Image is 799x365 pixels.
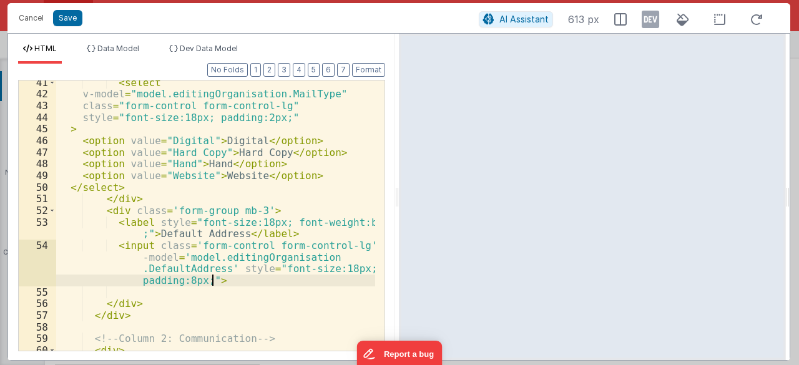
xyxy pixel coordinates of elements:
div: 53 [19,217,56,240]
div: 51 [19,193,56,205]
span: 613 px [568,12,599,27]
button: 7 [337,63,350,77]
div: 46 [19,135,56,147]
div: 50 [19,182,56,193]
div: 44 [19,112,56,124]
button: 6 [322,63,335,77]
button: No Folds [207,63,248,77]
div: 45 [19,123,56,135]
button: 4 [293,63,305,77]
div: 48 [19,158,56,170]
div: 49 [19,170,56,182]
div: 43 [19,100,56,112]
button: 3 [278,63,290,77]
button: 2 [263,63,275,77]
span: AI Assistant [499,14,549,24]
div: 59 [19,333,56,344]
div: 56 [19,298,56,309]
div: 54 [19,240,56,286]
button: 5 [308,63,320,77]
span: Data Model [97,44,139,53]
button: AI Assistant [479,11,553,27]
div: 41 [19,77,56,89]
div: 47 [19,147,56,158]
button: 1 [250,63,261,77]
span: HTML [34,44,57,53]
div: 57 [19,309,56,321]
span: Dev Data Model [180,44,238,53]
div: 58 [19,321,56,333]
div: 55 [19,286,56,298]
div: 42 [19,88,56,100]
button: Cancel [12,9,50,27]
div: 60 [19,344,56,356]
button: Format [352,63,385,77]
div: 52 [19,205,56,217]
button: Save [53,10,82,26]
